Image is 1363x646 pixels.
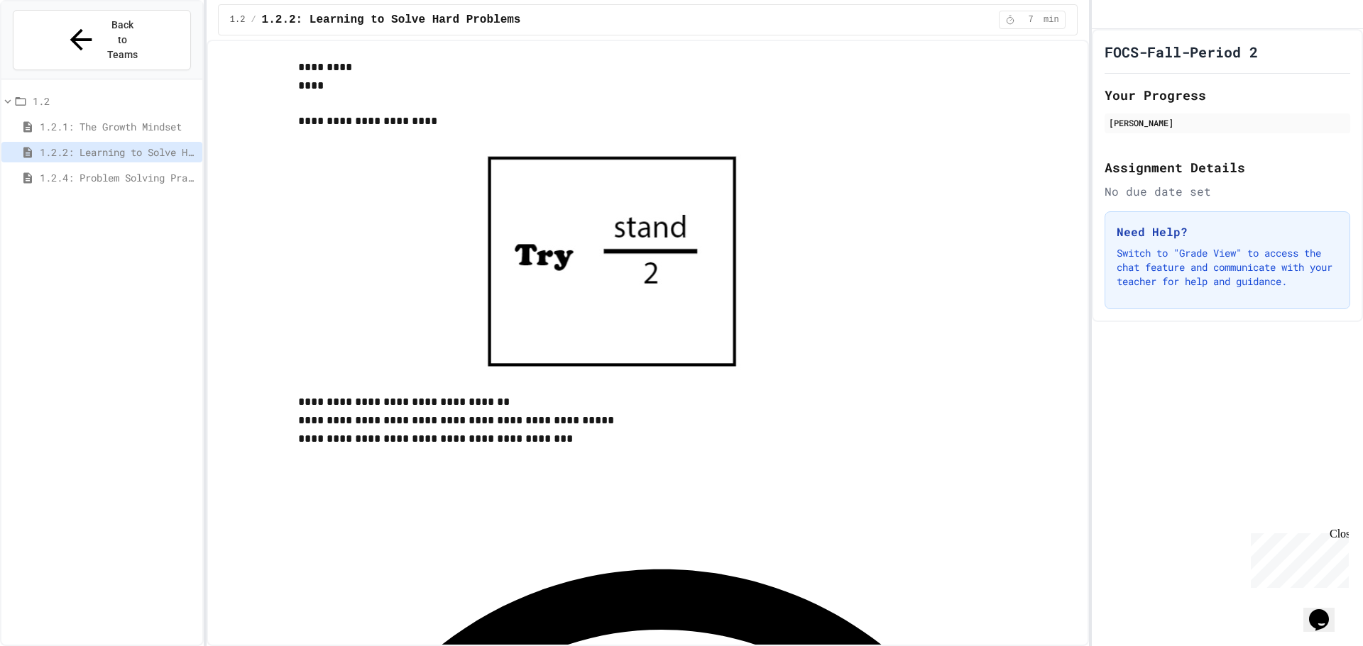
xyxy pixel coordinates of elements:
iframe: chat widget [1245,528,1349,588]
button: Back to Teams [13,10,191,70]
h1: FOCS-Fall-Period 2 [1105,42,1258,62]
h2: Your Progress [1105,85,1350,105]
span: 1.2.4: Problem Solving Practice [40,170,197,185]
div: [PERSON_NAME] [1109,116,1346,129]
span: 7 [1019,14,1042,26]
span: 1.2 [33,94,197,108]
iframe: chat widget [1303,589,1349,632]
span: Back to Teams [106,18,139,62]
h3: Need Help? [1117,223,1338,240]
div: Chat with us now!Close [6,6,98,90]
span: min [1044,14,1059,26]
p: Switch to "Grade View" to access the chat feature and communicate with your teacher for help and ... [1117,246,1338,289]
span: 1.2.2: Learning to Solve Hard Problems [40,145,197,160]
span: / [251,14,256,26]
span: 1.2 [230,14,246,26]
span: 1.2.2: Learning to Solve Hard Problems [262,11,521,28]
div: No due date set [1105,183,1350,200]
span: 1.2.1: The Growth Mindset [40,119,197,134]
h2: Assignment Details [1105,157,1350,177]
